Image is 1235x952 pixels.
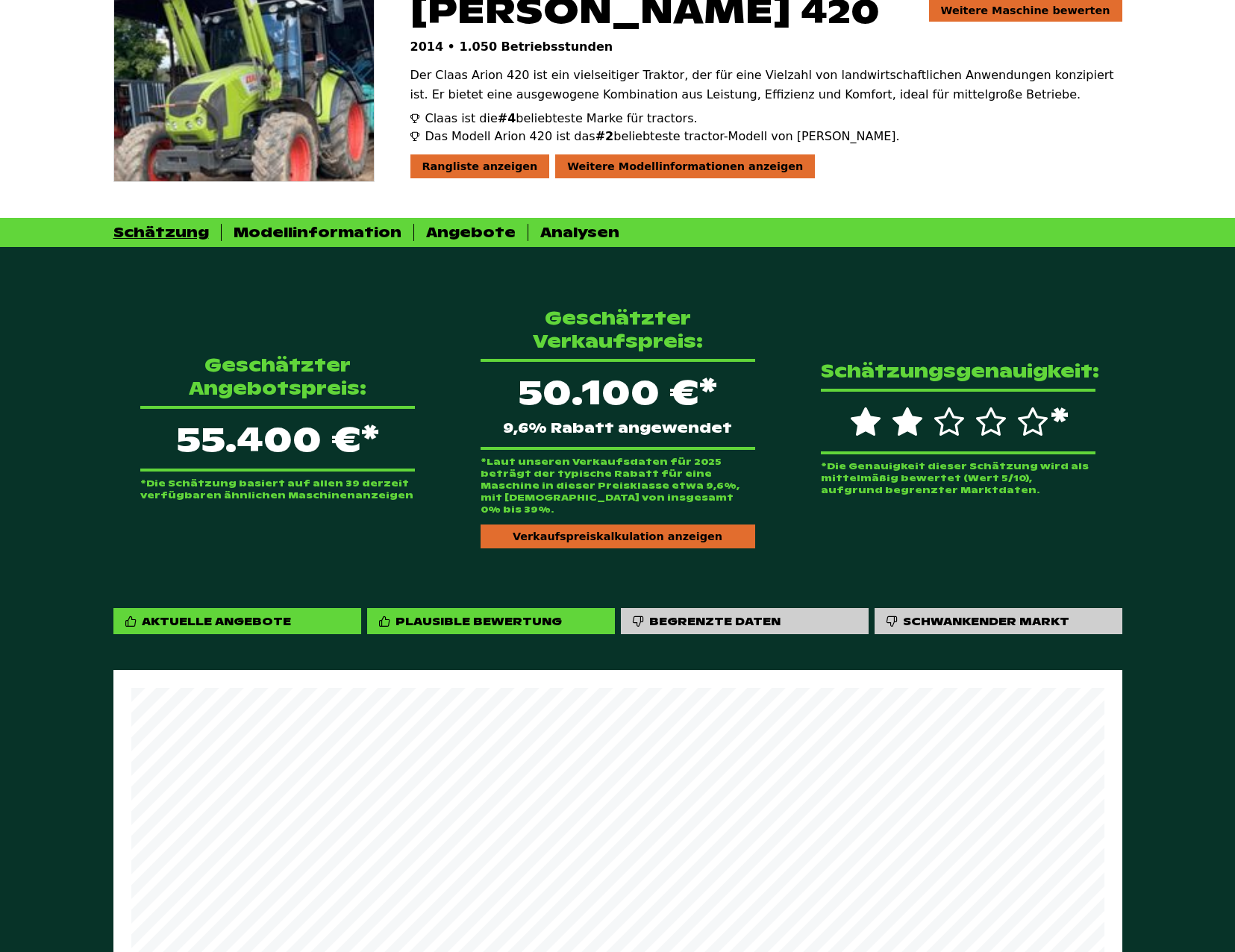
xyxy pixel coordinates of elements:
[540,224,619,241] div: Analysen
[821,460,1095,496] p: *Die Genauigkeit dieser Schätzung wird als mittelmäßig bewertet (Wert 5/10), aufgrund begrenzter ...
[395,614,562,628] div: Plausible Bewertung
[142,614,291,628] div: Aktuelle Angebote
[481,359,755,450] div: 50.100 €*
[140,406,415,472] p: 55.400 €*
[113,224,209,241] div: Schätzung
[140,354,415,400] p: Geschätzter Angebotspreis:
[140,477,415,501] p: *Die Schätzung basiert auf allen 39 derzeit verfügbaren ähnlichen Maschinenanzeigen
[425,128,900,145] span: Das Modell Arion 420 ist das beliebteste tractor-Modell von [PERSON_NAME].
[875,608,1122,634] div: Schwankender Markt
[426,224,516,241] div: Angebote
[555,154,815,178] div: Weitere Modellinformationen anzeigen
[821,360,1095,383] p: Schätzungsgenauigkeit:
[481,524,755,548] div: Verkaufspreiskalkulation anzeigen
[367,608,615,634] div: Plausible Bewertung
[498,111,516,125] span: #4
[481,307,755,353] p: Geschätzter Verkaufspreis:
[113,608,361,634] div: Aktuelle Angebote
[481,456,755,516] p: *Laut unseren Verkaufsdaten für 2025 beträgt der typische Rabatt für eine Maschine in dieser Prei...
[410,40,1122,54] p: 2014 • 1.050 Betriebsstunden
[234,224,401,241] div: Modellinformation
[903,614,1069,628] div: Schwankender Markt
[503,422,732,435] span: 9,6% Rabatt angewendet
[410,66,1122,104] p: Der Claas Arion 420 ist ein vielseitiger Traktor, der für eine Vielzahl von landwirtschaftlichen ...
[410,154,550,178] div: Rangliste anzeigen
[621,608,869,634] div: Begrenzte Daten
[425,110,698,128] span: Claas ist die beliebteste Marke für tractors.
[595,129,614,143] span: #2
[649,614,781,628] div: Begrenzte Daten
